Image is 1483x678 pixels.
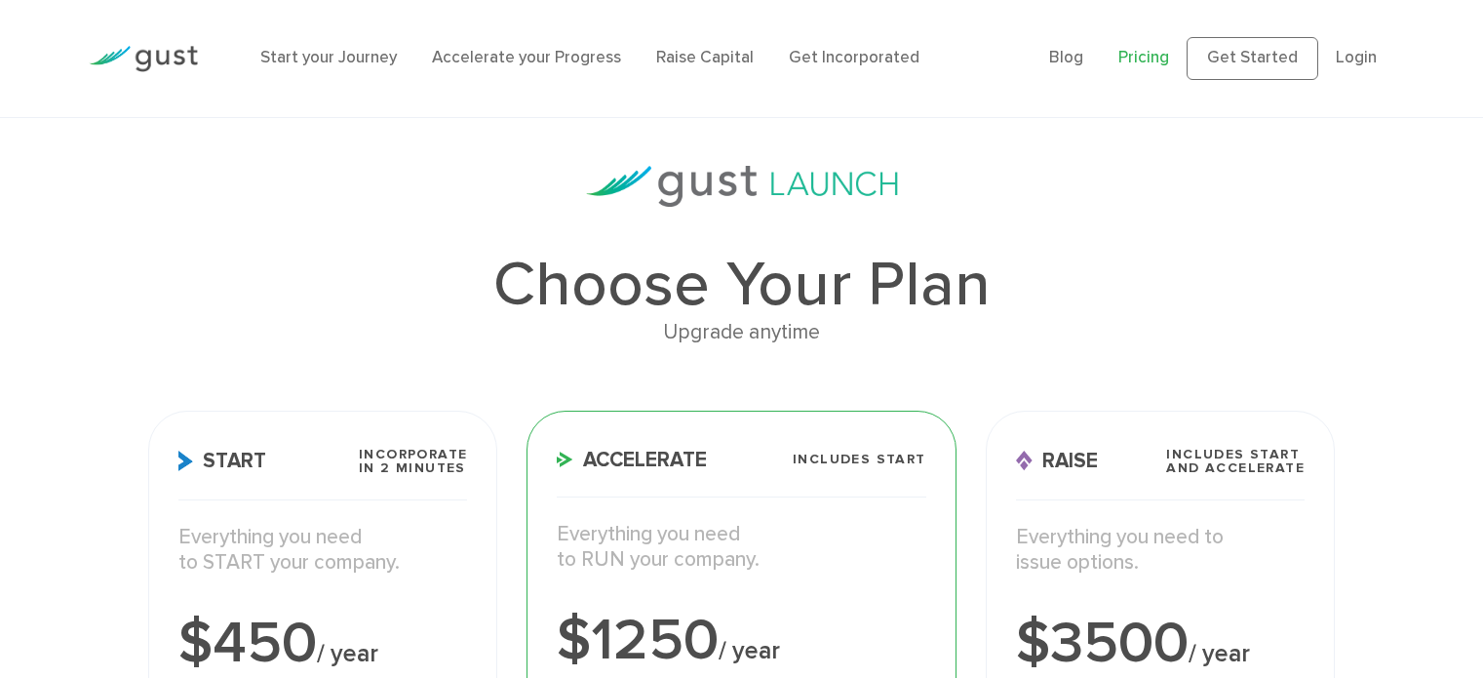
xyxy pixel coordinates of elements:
a: Get Started [1187,37,1318,80]
img: Gust Logo [89,46,198,72]
span: / year [1189,639,1250,668]
a: Start your Journey [260,48,397,67]
p: Everything you need to START your company. [178,525,468,577]
a: Accelerate your Progress [432,48,621,67]
span: Accelerate [557,450,707,470]
img: Start Icon X2 [178,451,193,471]
img: Accelerate Icon [557,452,573,467]
span: Start [178,451,266,471]
div: $3500 [1016,615,1306,673]
a: Pricing [1118,48,1169,67]
div: $450 [178,615,468,673]
h1: Choose Your Plan [148,254,1335,316]
span: Incorporate in 2 Minutes [359,448,467,475]
span: Raise [1016,451,1098,471]
a: Login [1336,48,1377,67]
div: $1250 [557,612,925,670]
p: Everything you need to issue options. [1016,525,1306,577]
span: Includes START [793,453,926,466]
img: gust-launch-logos.svg [586,166,898,207]
a: Raise Capital [656,48,754,67]
div: Upgrade anytime [148,316,1335,349]
img: Raise Icon [1016,451,1033,471]
span: / year [317,639,378,668]
a: Blog [1049,48,1083,67]
a: Get Incorporated [789,48,919,67]
span: / year [719,636,780,665]
p: Everything you need to RUN your company. [557,522,925,574]
span: Includes START and ACCELERATE [1166,448,1305,475]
